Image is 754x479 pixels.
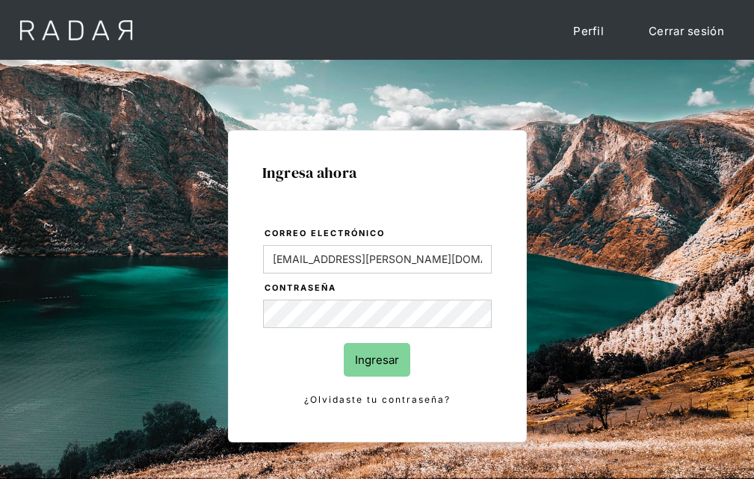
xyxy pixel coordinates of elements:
[263,392,492,408] a: ¿Olvidaste tu contraseña?
[262,226,492,408] form: Login Form
[265,281,492,296] label: Contraseña
[344,343,410,377] input: Ingresar
[263,245,492,274] input: bruce@wayne.com
[262,164,492,181] h1: Ingresa ahora
[634,15,739,47] a: Cerrar sesión
[558,15,619,47] a: Perfil
[265,226,492,241] label: Correo electrónico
